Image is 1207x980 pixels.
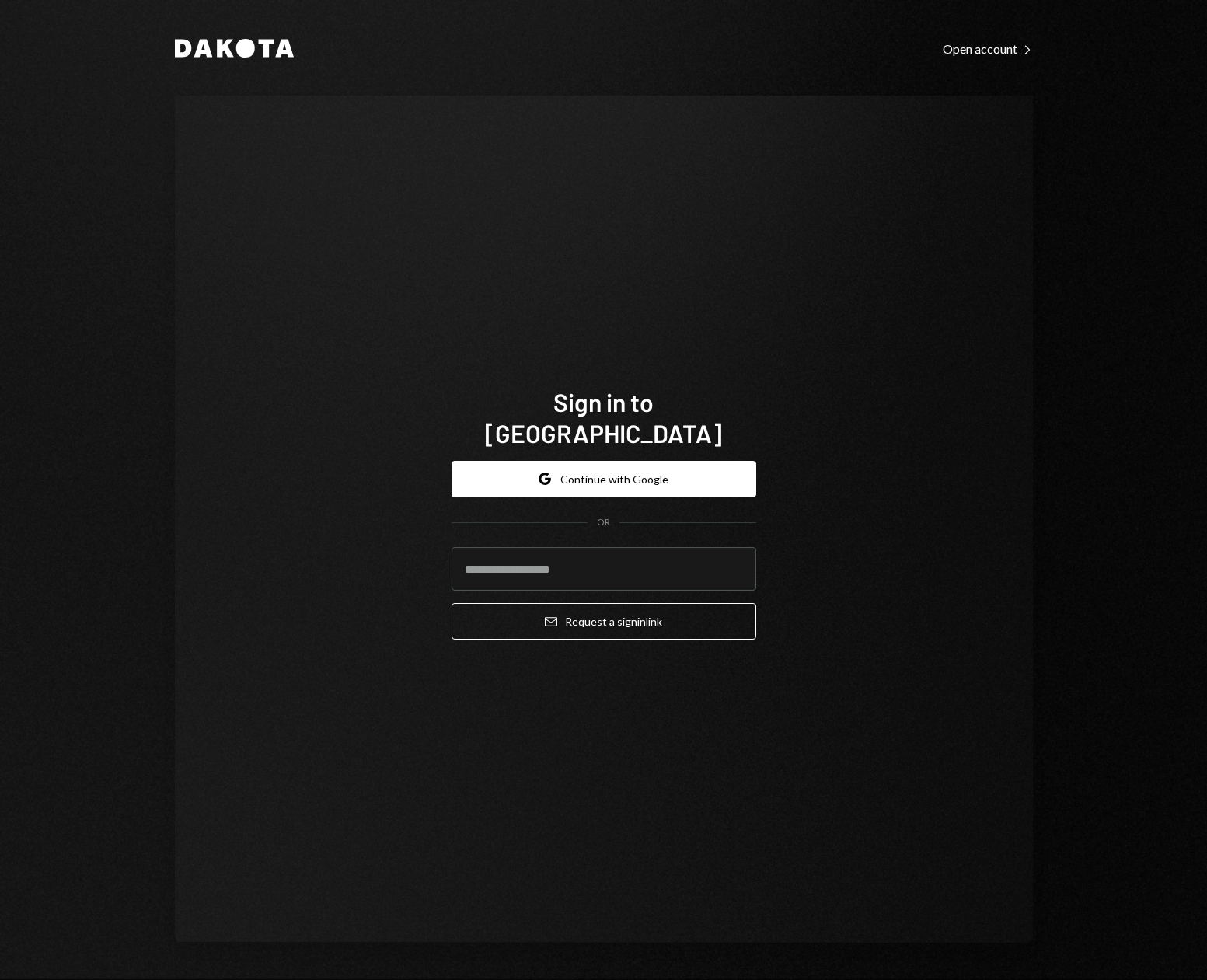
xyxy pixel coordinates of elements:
[943,41,1033,57] div: Open account
[452,386,756,448] h1: Sign in to [GEOGRAPHIC_DATA]
[597,516,610,529] div: OR
[452,461,756,497] button: Continue with Google
[452,603,756,640] button: Request a signinlink
[943,40,1033,57] a: Open account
